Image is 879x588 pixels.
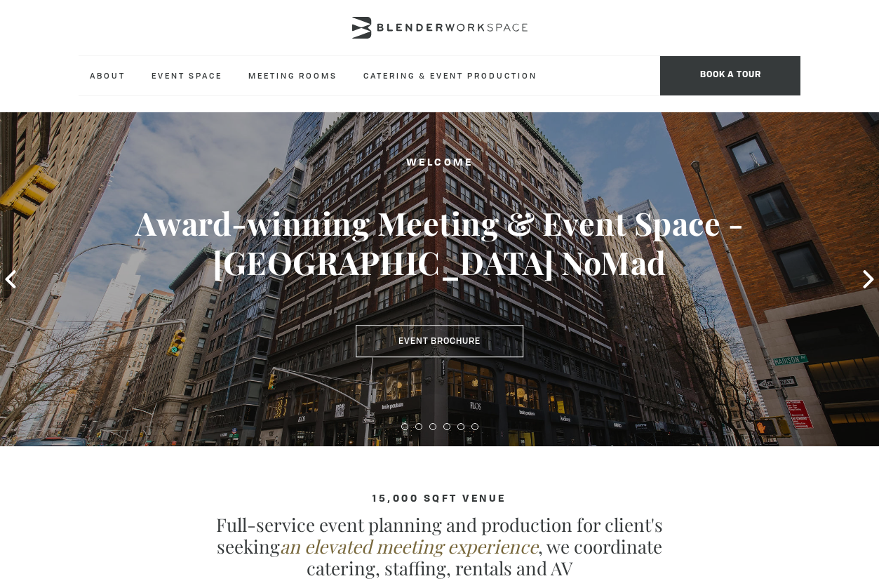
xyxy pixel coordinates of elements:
[660,56,800,95] span: Book a tour
[140,56,234,95] a: Event Space
[44,204,836,283] h3: Award-winning Meeting & Event Space - [GEOGRAPHIC_DATA] NoMad
[44,155,836,173] h2: Welcome
[352,56,549,95] a: Catering & Event Production
[356,325,523,357] a: Event Brochure
[79,493,800,505] h4: 15,000 sqft venue
[194,514,685,580] p: Full-service event planning and production for client's seeking , we coordinate catering, staffin...
[237,56,349,95] a: Meeting Rooms
[79,56,137,95] a: About
[280,534,538,559] em: an elevated meeting experience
